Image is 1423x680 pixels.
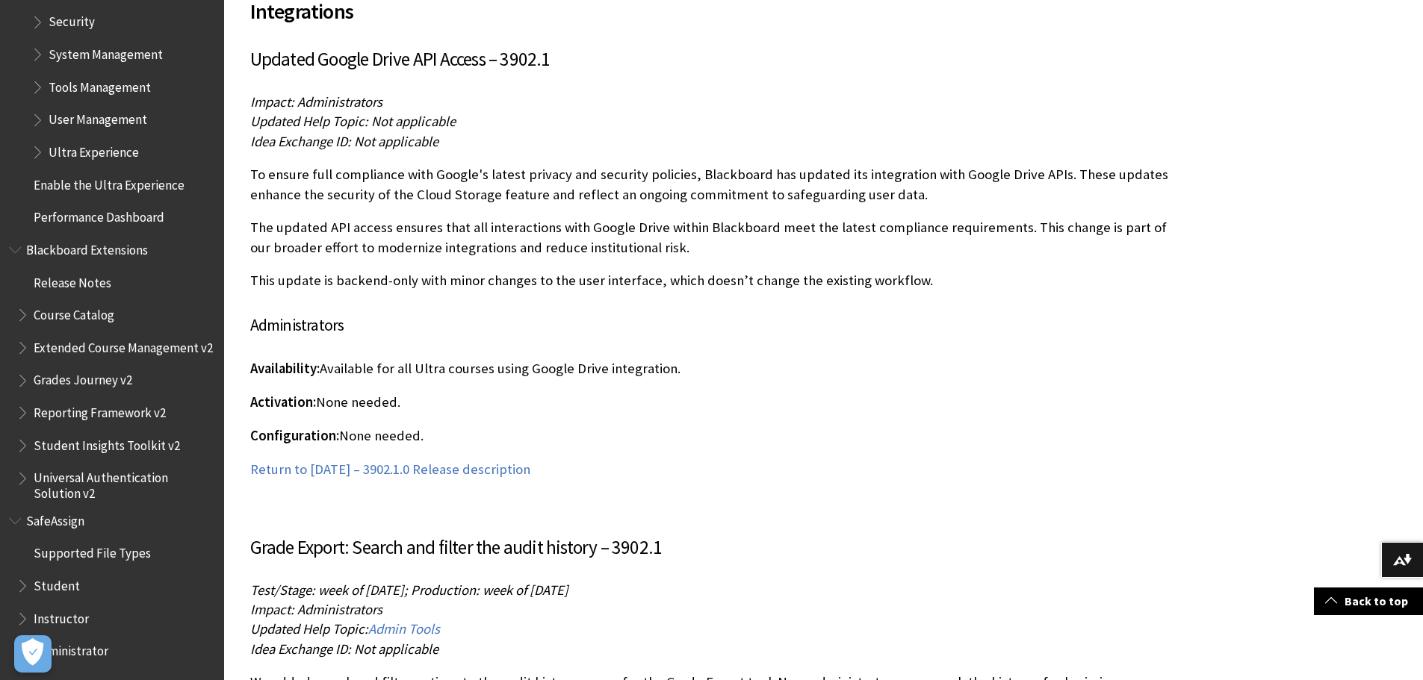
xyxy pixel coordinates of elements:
[250,271,1176,290] p: This update is backend-only with minor changes to the user interface, which doesn’t change the ex...
[250,359,1176,378] p: Available for all Ultra courses using Google Drive integration.
[49,107,147,128] span: User Management
[26,508,84,528] span: SafeAssign
[250,427,339,444] span: Configuration:
[250,133,438,150] span: Idea Exchange ID: Not applicable
[34,270,111,290] span: Release Notes
[250,93,382,110] span: Impact: Administrators
[250,393,1176,412] p: None needed.
[34,606,89,626] span: Instructor
[34,466,214,501] span: Universal Authentication Solution v2
[26,237,148,258] span: Blackboard Extensions
[250,581,568,599] span: Test/Stage: week of [DATE]; Production: week of [DATE]
[9,237,215,501] nav: Book outline for Blackboard Extensions
[250,313,1176,337] h4: Administrators
[250,113,456,130] span: Updated Help Topic: Not applicable
[34,433,180,453] span: Student Insights Toolkit v2
[9,508,215,664] nav: Book outline for Blackboard SafeAssign
[49,10,95,30] span: Security
[49,42,163,62] span: System Management
[49,140,139,160] span: Ultra Experience
[49,75,151,95] span: Tools Management
[250,393,316,411] span: Activation:
[250,360,320,377] span: Availability:
[250,461,530,478] a: Return to [DATE] – 3902.1.0 Release description
[250,47,551,71] span: Updated Google Drive API Access – 3902.1
[250,218,1176,257] p: The updated API access ensures that all interactions with Google Drive within Blackboard meet the...
[250,426,1176,446] p: None needed.
[34,205,164,225] span: Performance Dashboard
[34,302,114,322] span: Course Catalog
[1314,587,1423,615] a: Back to top
[34,400,166,420] span: Reporting Framework v2
[34,573,80,593] span: Student
[14,635,52,673] button: Open Preferences
[34,541,151,561] span: Supported File Types
[34,335,213,355] span: Extended Course Management v2
[368,620,440,638] a: Admin Tools
[34,638,108,658] span: Administrator
[34,172,185,193] span: Enable the Ultra Experience
[250,165,1176,204] p: To ensure full compliance with Google's latest privacy and security policies, Blackboard has upda...
[250,620,368,637] span: Updated Help Topic:
[250,601,382,618] span: Impact: Administrators
[34,368,132,388] span: Grades Journey v2
[250,640,438,658] span: Idea Exchange ID: Not applicable
[250,535,663,559] span: Grade Export: Search and filter the audit history – 3902.1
